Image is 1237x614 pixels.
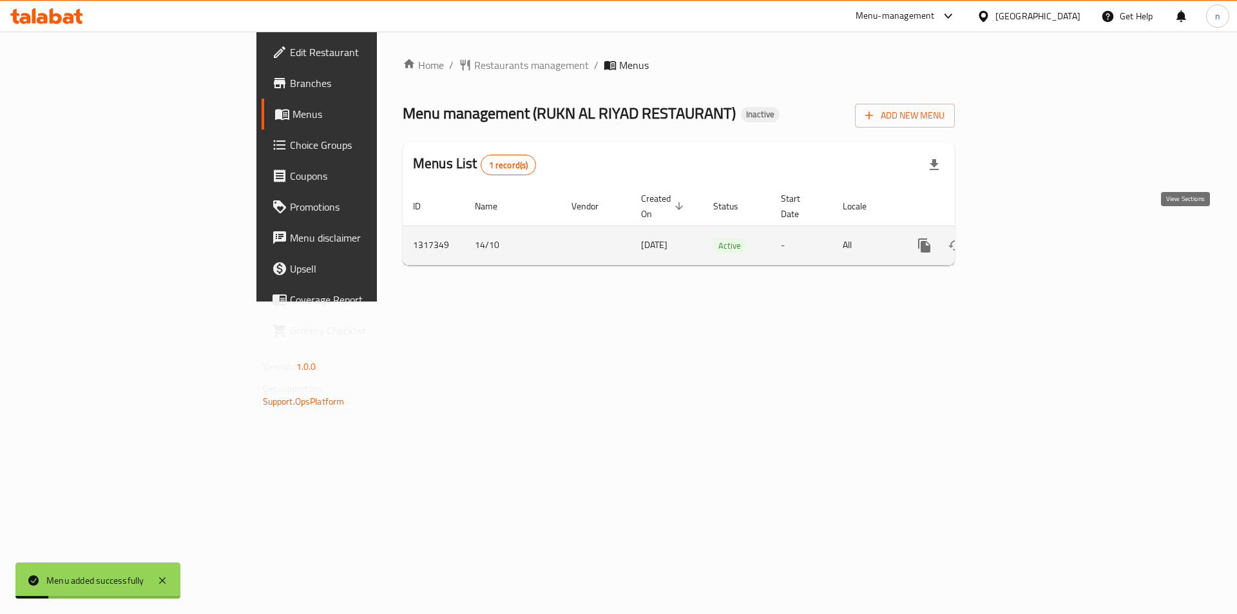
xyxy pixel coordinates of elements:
[781,191,817,222] span: Start Date
[865,108,945,124] span: Add New Menu
[263,358,294,375] span: Version:
[292,106,453,122] span: Menus
[46,573,144,588] div: Menu added successfully
[909,230,940,261] button: more
[262,315,463,346] a: Grocery Checklist
[619,57,649,73] span: Menus
[713,198,755,214] span: Status
[459,57,589,73] a: Restaurants management
[1215,9,1220,23] span: n
[919,149,950,180] div: Export file
[832,225,899,265] td: All
[290,137,453,153] span: Choice Groups
[290,168,453,184] span: Coupons
[856,8,935,24] div: Menu-management
[290,199,453,215] span: Promotions
[290,292,453,307] span: Coverage Report
[262,191,463,222] a: Promotions
[262,130,463,160] a: Choice Groups
[290,230,453,245] span: Menu disclaimer
[290,75,453,91] span: Branches
[481,159,536,171] span: 1 record(s)
[940,230,971,261] button: Change Status
[474,57,589,73] span: Restaurants management
[290,323,453,338] span: Grocery Checklist
[481,155,537,175] div: Total records count
[899,187,1043,226] th: Actions
[403,99,736,128] span: Menu management ( RUKN AL RIYAD RESTAURANT )
[855,104,955,128] button: Add New Menu
[262,222,463,253] a: Menu disclaimer
[263,393,345,410] a: Support.OpsPlatform
[843,198,883,214] span: Locale
[995,9,1080,23] div: [GEOGRAPHIC_DATA]
[713,238,746,253] span: Active
[262,68,463,99] a: Branches
[290,261,453,276] span: Upsell
[263,380,322,397] span: Get support on:
[413,154,536,175] h2: Menus List
[290,44,453,60] span: Edit Restaurant
[262,37,463,68] a: Edit Restaurant
[465,225,561,265] td: 14/10
[262,253,463,284] a: Upsell
[262,99,463,130] a: Menus
[262,160,463,191] a: Coupons
[594,57,599,73] li: /
[741,109,780,120] span: Inactive
[403,187,1043,265] table: enhanced table
[641,236,667,253] span: [DATE]
[413,198,437,214] span: ID
[403,57,955,73] nav: breadcrumb
[475,198,514,214] span: Name
[641,191,687,222] span: Created On
[296,358,316,375] span: 1.0.0
[771,225,832,265] td: -
[571,198,615,214] span: Vendor
[262,284,463,315] a: Coverage Report
[741,107,780,122] div: Inactive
